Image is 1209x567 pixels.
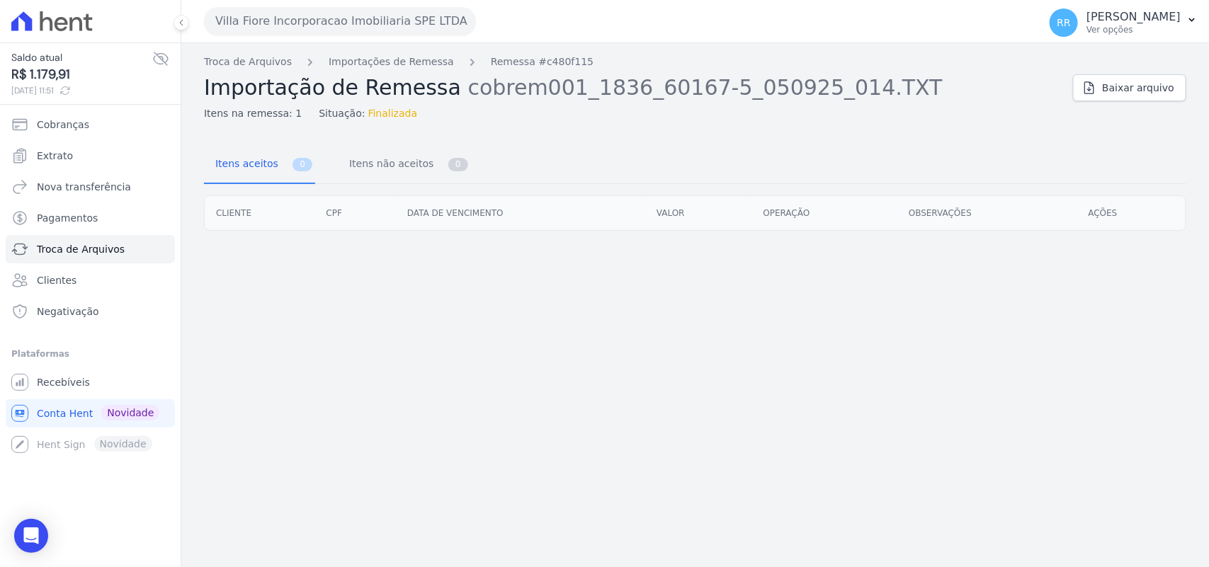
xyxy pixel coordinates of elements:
th: Valor [645,196,752,230]
div: Open Intercom Messenger [14,519,48,553]
span: Recebíveis [37,375,90,389]
span: [DATE] 11:51 [11,84,152,97]
span: 0 [448,158,468,171]
span: Negativação [37,304,99,319]
span: Extrato [37,149,73,163]
span: Finalizada [368,106,418,121]
th: CPF [314,196,395,230]
span: Troca de Arquivos [37,242,125,256]
nav: Tab selector [204,147,471,184]
span: Importação de Remessa [204,75,461,100]
a: Negativação [6,297,175,326]
span: Cobranças [37,118,89,132]
a: Extrato [6,142,175,170]
span: Itens na remessa: 1 [204,106,302,121]
p: [PERSON_NAME] [1086,10,1181,24]
nav: Breadcrumb [204,55,1062,69]
a: Conta Hent Novidade [6,399,175,428]
a: Troca de Arquivos [204,55,292,69]
span: Nova transferência [37,180,131,194]
th: Ações [1077,196,1186,230]
div: Plataformas [11,345,169,362]
a: Pagamentos [6,204,175,232]
th: Observações [897,196,1077,230]
a: Recebíveis [6,368,175,396]
a: Troca de Arquivos [6,235,175,263]
th: Data de vencimento [396,196,645,230]
a: Nova transferência [6,173,175,201]
a: Itens aceitos 0 [204,147,315,184]
span: R$ 1.179,91 [11,65,152,84]
span: 0 [293,158,312,171]
th: Operação [752,196,898,230]
span: Novidade [101,405,159,420]
button: RR [PERSON_NAME] Ver opções [1038,3,1209,42]
nav: Sidebar [11,110,169,459]
span: Clientes [37,273,76,287]
th: Cliente [205,196,314,230]
span: Situação: [319,106,365,121]
span: Baixar arquivo [1102,81,1174,95]
span: Conta Hent [37,406,93,420]
span: Itens não aceitos [341,149,436,178]
a: Importações de Remessa [329,55,454,69]
a: Clientes [6,266,175,294]
a: Baixar arquivo [1073,74,1186,101]
a: Itens não aceitos 0 [338,147,471,184]
span: Itens aceitos [207,149,281,178]
span: cobrem001_1836_60167-5_050925_014.TXT [468,74,943,100]
button: Villa Fiore Incorporacao Imobiliaria SPE LTDA [204,7,476,35]
a: Remessa #c480f115 [491,55,594,69]
span: RR [1057,18,1070,28]
span: Saldo atual [11,50,152,65]
a: Cobranças [6,110,175,139]
span: Pagamentos [37,211,98,225]
p: Ver opções [1086,24,1181,35]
